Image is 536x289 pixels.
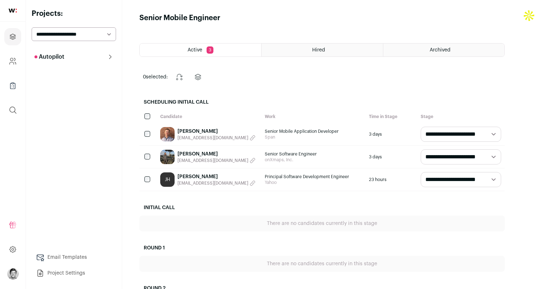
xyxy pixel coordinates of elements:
span: 3 [207,46,213,54]
h1: Senior Mobile Engineer [139,13,220,23]
button: Change stage [171,68,188,86]
img: Apollo [522,9,536,23]
span: Archived [430,48,450,53]
a: JH [160,172,175,187]
a: [PERSON_NAME] [177,173,255,180]
h2: Scheduling Initial Call [139,94,505,110]
span: [EMAIL_ADDRESS][DOMAIN_NAME] [177,135,248,141]
h2: Initial Call [139,200,505,216]
div: Work [261,110,366,123]
a: [PERSON_NAME] [177,150,255,158]
button: Open dropdown [7,268,19,280]
button: [EMAIL_ADDRESS][DOMAIN_NAME] [177,158,255,163]
span: Senior Mobile Application Developer [265,128,362,134]
a: Email Templates [32,250,116,265]
span: onXmaps, Inc. [265,157,362,163]
div: Stage [417,110,505,123]
span: Span [265,134,362,140]
span: Yahoo [265,180,362,185]
img: 606302-medium_jpg [7,268,19,280]
p: Autopilot [34,53,64,61]
span: Active [188,48,202,53]
div: 3 days [365,123,417,145]
span: [EMAIL_ADDRESS][DOMAIN_NAME] [177,180,248,186]
a: Company Lists [4,77,21,94]
div: There are no candidates currently in this stage [139,256,505,272]
img: b1731794a9e24522e62184010bd003e44d4b4fdfde07fbe29aaea9f2437aef4d.jpg [160,127,175,141]
div: There are no candidates currently in this stage [139,216,505,231]
div: Candidate [157,110,261,123]
img: 5b929d9dbc504e63f2c29e445cf0152897c6c5526fc688ea4d9b4b2e1db092ea.jpg [160,150,175,164]
span: Senior Software Engineer [265,151,362,157]
h2: Projects: [32,9,116,19]
span: 0 [143,74,146,80]
div: 23 hours [365,168,417,191]
div: 3 days [365,146,417,168]
button: Autopilot [32,50,116,64]
a: Archived [383,44,504,57]
span: [EMAIL_ADDRESS][DOMAIN_NAME] [177,158,248,163]
a: Hired [262,44,383,57]
span: Hired [312,48,325,53]
a: [PERSON_NAME] [177,128,255,135]
span: selected: [143,73,168,81]
div: Time in Stage [365,110,417,123]
span: Principal Software Development Engineer [265,174,362,180]
button: [EMAIL_ADDRESS][DOMAIN_NAME] [177,180,255,186]
h2: Round 1 [139,240,505,256]
a: Company and ATS Settings [4,53,21,70]
a: Projects [4,28,21,45]
button: [EMAIL_ADDRESS][DOMAIN_NAME] [177,135,255,141]
a: Project Settings [32,266,116,280]
img: wellfound-shorthand-0d5821cbd27db2630d0214b213865d53afaa358527fdda9d0ea32b1df1b89c2c.svg [9,9,17,13]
